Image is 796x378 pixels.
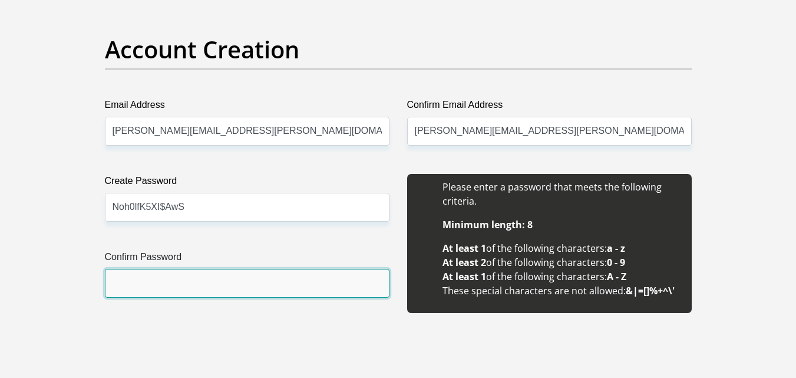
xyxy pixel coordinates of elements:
label: Email Address [105,98,389,117]
li: These special characters are not allowed: [442,284,680,298]
b: A - Z [607,270,626,283]
b: 0 - 9 [607,256,625,269]
label: Confirm Password [105,250,389,269]
input: Confirm Email Address [407,117,692,146]
li: of the following characters: [442,255,680,269]
label: Create Password [105,174,389,193]
b: At least 2 [442,256,486,269]
label: Confirm Email Address [407,98,692,117]
input: Confirm Password [105,269,389,298]
b: Minimum length: 8 [442,218,533,231]
h2: Account Creation [105,35,692,64]
b: At least 1 [442,242,486,255]
input: Create Password [105,193,389,222]
b: At least 1 [442,270,486,283]
li: of the following characters: [442,269,680,284]
b: a - z [607,242,625,255]
b: &|=[]%+^\' [626,284,675,297]
li: Please enter a password that meets the following criteria. [442,180,680,208]
li: of the following characters: [442,241,680,255]
input: Email Address [105,117,389,146]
